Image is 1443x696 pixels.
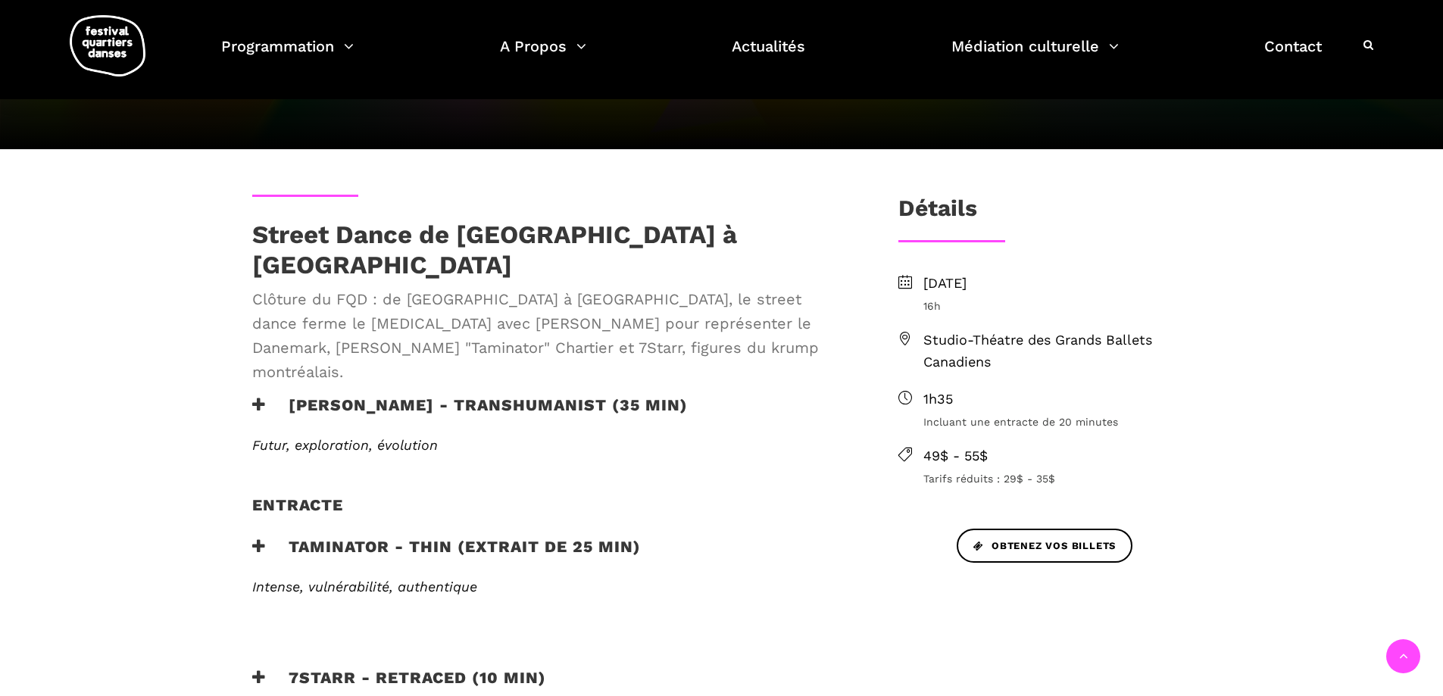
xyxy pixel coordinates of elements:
[252,437,438,453] span: Futur, exploration, évolution
[923,298,1192,314] span: 16h
[221,33,354,78] a: Programmation
[252,395,688,433] h3: [PERSON_NAME] - TRANSHUMANIST (35 min)
[923,329,1192,373] span: Studio-Théatre des Grands Ballets Canadiens
[1264,33,1322,78] a: Contact
[923,470,1192,487] span: Tarifs réduits : 29$ - 35$
[957,529,1132,563] a: Obtenez vos billets
[252,495,343,533] h4: Entracte
[923,445,1192,467] span: 49$ - 55$
[951,33,1119,78] a: Médiation culturelle
[923,389,1192,410] span: 1h35
[500,33,586,78] a: A Propos
[732,33,805,78] a: Actualités
[252,287,849,384] span: Clôture du FQD : de [GEOGRAPHIC_DATA] à [GEOGRAPHIC_DATA], le street dance ferme le [MEDICAL_DATA...
[923,273,1192,295] span: [DATE]
[973,538,1116,554] span: Obtenez vos billets
[252,220,849,279] h1: Street Dance de [GEOGRAPHIC_DATA] à [GEOGRAPHIC_DATA]
[923,414,1192,430] span: Incluant une entracte de 20 minutes
[898,195,977,233] h3: Détails
[252,537,641,575] h3: Taminator - Thin (extrait de 25 min)
[252,579,477,595] span: Intense, vulnérabilité, authentique
[70,15,145,76] img: logo-fqd-med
